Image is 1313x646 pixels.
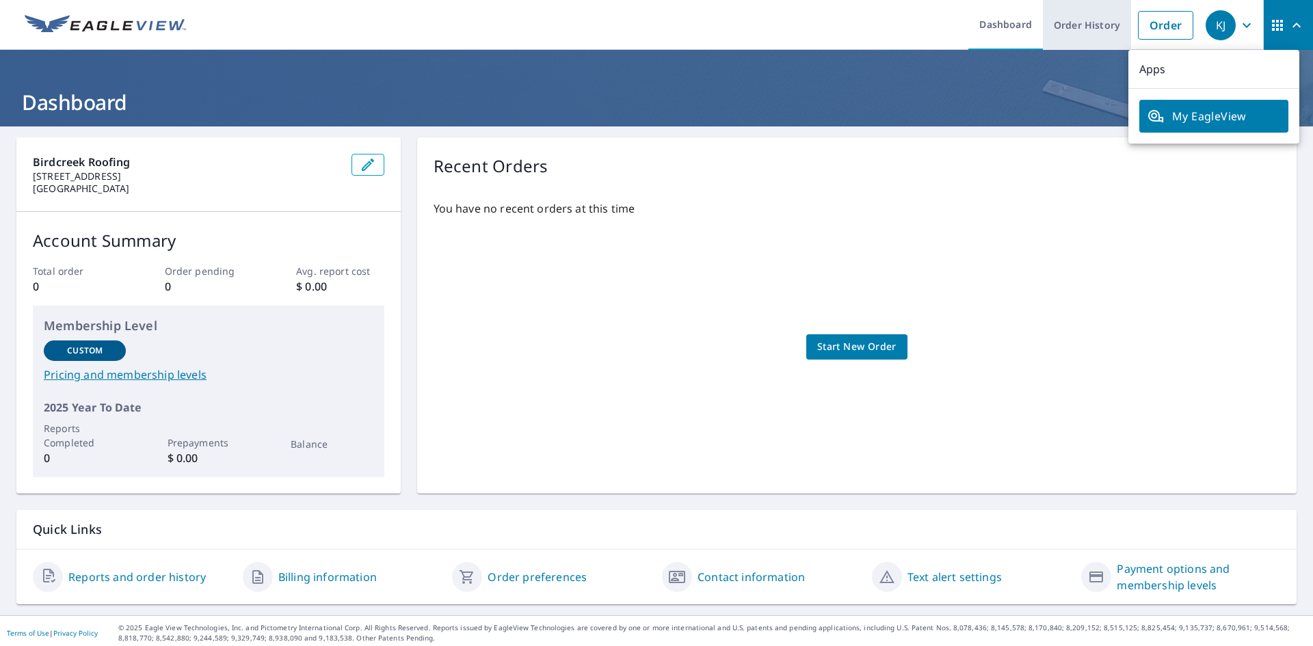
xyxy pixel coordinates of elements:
[33,278,120,295] p: 0
[698,569,805,585] a: Contact information
[33,228,384,253] p: Account Summary
[16,88,1297,116] h1: Dashboard
[33,521,1280,538] p: Quick Links
[1117,561,1280,593] a: Payment options and membership levels
[907,569,1002,585] a: Text alert settings
[44,421,126,450] p: Reports Completed
[33,154,341,170] p: Birdcreek Roofing
[806,334,907,360] a: Start New Order
[434,154,548,178] p: Recent Orders
[1206,10,1236,40] div: KJ
[44,450,126,466] p: 0
[33,183,341,195] p: [GEOGRAPHIC_DATA]
[1139,100,1288,133] a: My EagleView
[488,569,587,585] a: Order preferences
[1148,108,1280,124] span: My EagleView
[817,338,897,355] span: Start New Order
[53,628,98,638] a: Privacy Policy
[434,200,1280,217] p: You have no recent orders at this time
[25,15,186,36] img: EV Logo
[296,278,384,295] p: $ 0.00
[33,264,120,278] p: Total order
[278,569,377,585] a: Billing information
[7,629,98,637] p: |
[67,345,103,357] p: Custom
[44,366,373,383] a: Pricing and membership levels
[68,569,206,585] a: Reports and order history
[33,170,341,183] p: [STREET_ADDRESS]
[1138,11,1193,40] a: Order
[44,399,373,416] p: 2025 Year To Date
[165,264,252,278] p: Order pending
[7,628,49,638] a: Terms of Use
[44,317,373,335] p: Membership Level
[296,264,384,278] p: Avg. report cost
[291,437,373,451] p: Balance
[118,623,1306,643] p: © 2025 Eagle View Technologies, Inc. and Pictometry International Corp. All Rights Reserved. Repo...
[168,450,250,466] p: $ 0.00
[1128,50,1299,89] p: Apps
[168,435,250,450] p: Prepayments
[165,278,252,295] p: 0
